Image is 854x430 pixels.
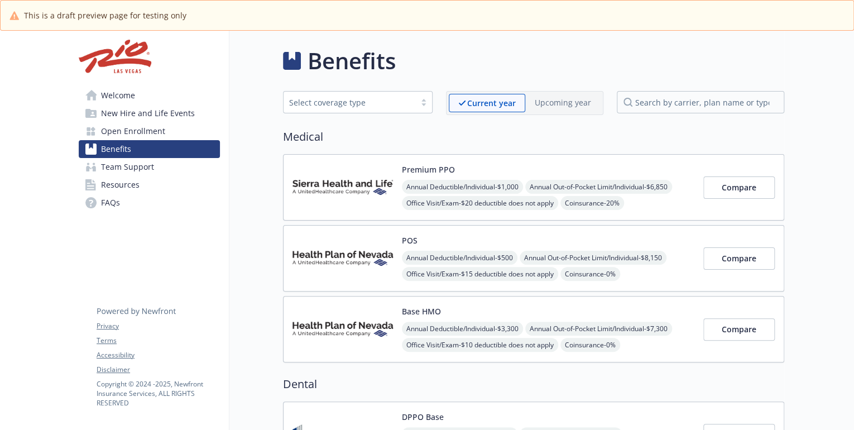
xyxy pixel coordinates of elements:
[283,376,784,393] h2: Dental
[101,122,165,140] span: Open Enrollment
[525,322,672,336] span: Annual Out-of-Pocket Limit/Individual - $7,300
[79,87,220,104] a: Welcome
[97,336,219,346] a: Terms
[79,104,220,122] a: New Hire and Life Events
[101,158,154,176] span: Team Support
[525,180,672,194] span: Annual Out-of-Pocket Limit/Individual - $6,850
[703,247,775,270] button: Compare
[101,176,140,194] span: Resources
[283,128,784,145] h2: Medical
[520,251,666,265] span: Annual Out-of-Pocket Limit/Individual - $8,150
[292,235,393,282] img: Health Plan of Nevada, Inc. carrier logo
[101,87,135,104] span: Welcome
[722,324,756,335] span: Compare
[101,194,120,212] span: FAQs
[402,322,523,336] span: Annual Deductible/Individual - $3,300
[79,158,220,176] a: Team Support
[101,104,195,122] span: New Hire and Life Events
[560,267,620,281] span: Coinsurance - 0%
[402,180,523,194] span: Annual Deductible/Individual - $1,000
[79,194,220,212] a: FAQs
[402,411,444,423] button: DPPO Base
[79,176,220,194] a: Resources
[289,97,410,108] div: Select coverage type
[402,251,517,265] span: Annual Deductible/Individual - $500
[722,182,756,193] span: Compare
[79,122,220,140] a: Open Enrollment
[402,196,558,210] span: Office Visit/Exam - $20 deductible does not apply
[97,321,219,331] a: Privacy
[703,176,775,199] button: Compare
[24,9,186,21] span: This is a draft preview page for testing only
[97,350,219,360] a: Accessibility
[97,379,219,408] p: Copyright © 2024 - 2025 , Newfront Insurance Services, ALL RIGHTS RESERVED
[402,338,558,352] span: Office Visit/Exam - $10 deductible does not apply
[308,44,396,78] h1: Benefits
[560,196,624,210] span: Coinsurance - 20%
[617,91,784,113] input: search by carrier, plan name or type
[292,164,393,211] img: Sierra Health and Life Insurance Co Inc carrier logo
[402,305,441,317] button: Base HMO
[535,97,591,108] p: Upcoming year
[97,365,219,375] a: Disclaimer
[402,267,558,281] span: Office Visit/Exam - $15 deductible does not apply
[703,318,775,341] button: Compare
[101,140,131,158] span: Benefits
[402,235,418,246] button: POS
[79,140,220,158] a: Benefits
[292,305,393,353] img: Health Plan of Nevada, Inc. carrier logo
[525,94,601,112] span: Upcoming year
[560,338,620,352] span: Coinsurance - 0%
[467,97,516,109] p: Current year
[402,164,455,175] button: Premium PPO
[722,253,756,264] span: Compare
